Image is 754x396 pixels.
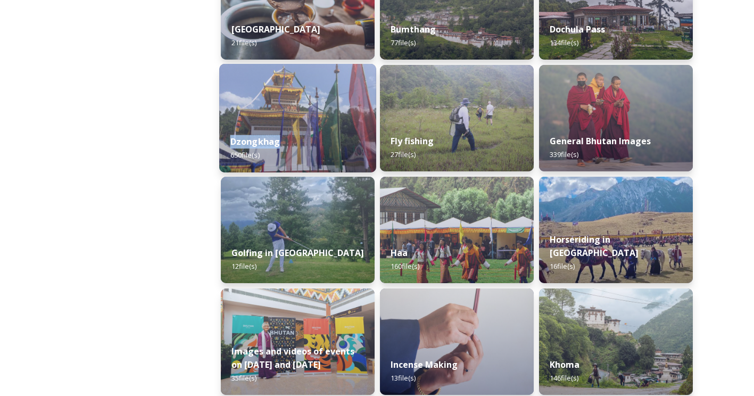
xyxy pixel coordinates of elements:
img: _SCH5631.jpg [380,288,534,395]
strong: Images and videos of events on [DATE] and [DATE] [231,345,354,370]
img: Haa%2520Summer%2520Festival1.jpeg [380,177,534,283]
strong: General Bhutan Images [550,135,651,147]
img: A%2520guest%2520with%2520new%2520signage%2520at%2520the%2520airport.jpeg [221,288,375,395]
span: 35 file(s) [231,373,256,383]
strong: Bumthang [391,23,436,35]
strong: Horseriding in [GEOGRAPHIC_DATA] [550,234,639,259]
img: MarcusWestbergBhutanHiRes-23.jpg [539,65,693,171]
img: by%2520Ugyen%2520Wangchuk14.JPG [380,65,534,171]
span: 146 file(s) [550,373,578,383]
strong: Dzongkhag [230,136,280,147]
span: 160 file(s) [391,261,419,271]
span: 134 file(s) [550,38,578,47]
strong: Fly fishing [391,135,434,147]
span: 16 file(s) [550,261,575,271]
img: IMG_0877.jpeg [221,177,375,283]
img: Khoma%2520130723%2520by%2520Amp%2520Sripimanwat-7.jpg [539,288,693,395]
strong: Golfing in [GEOGRAPHIC_DATA] [231,247,364,259]
strong: Incense Making [391,359,458,370]
span: 650 file(s) [230,150,260,160]
img: Horseriding%2520in%2520Bhutan2.JPG [539,177,693,283]
span: 21 file(s) [231,38,256,47]
img: Festival%2520Header.jpg [219,64,376,172]
strong: Haa [391,247,408,259]
span: 77 file(s) [391,38,416,47]
strong: Dochula Pass [550,23,605,35]
span: 13 file(s) [391,373,416,383]
span: 339 file(s) [550,150,578,159]
span: 27 file(s) [391,150,416,159]
strong: Khoma [550,359,579,370]
strong: [GEOGRAPHIC_DATA] [231,23,320,35]
span: 12 file(s) [231,261,256,271]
